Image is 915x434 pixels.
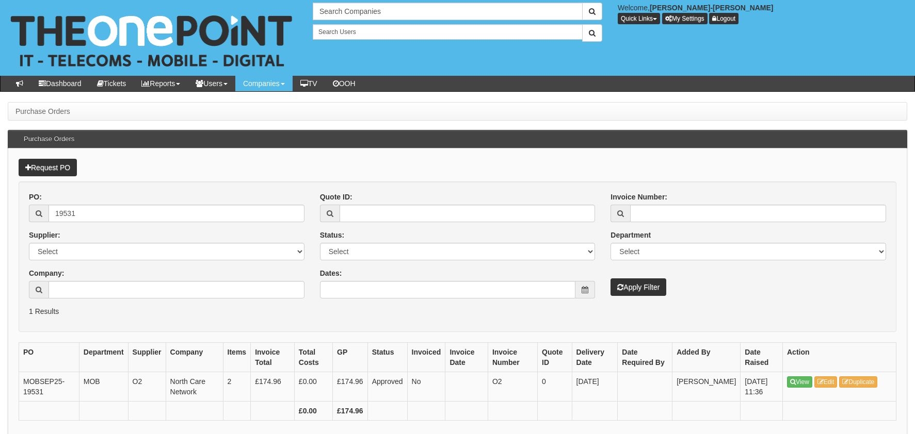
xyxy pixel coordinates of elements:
th: Status [367,342,407,372]
td: O2 [488,372,537,401]
a: TV [293,76,325,91]
td: [DATE] [572,372,618,401]
a: Tickets [89,76,134,91]
th: Department [79,342,128,372]
a: My Settings [662,13,708,24]
div: Welcome, [610,3,915,24]
th: GP [333,342,368,372]
label: Invoice Number: [611,192,667,202]
a: Companies [235,76,293,91]
p: 1 Results [29,306,886,316]
input: Search Users [313,24,583,40]
label: Quote ID: [320,192,352,202]
td: [DATE] 11:36 [741,372,783,401]
td: Approved [367,372,407,401]
th: Date Required By [618,342,672,372]
th: Date Raised [741,342,783,372]
label: Status: [320,230,344,240]
a: Logout [709,13,739,24]
td: £0.00 [294,372,332,401]
td: 2 [223,372,251,401]
li: Purchase Orders [15,106,70,116]
label: PO: [29,192,42,202]
td: North Care Network [166,372,223,401]
label: Dates: [320,268,342,278]
th: Quote ID [538,342,572,372]
label: Company: [29,268,64,278]
a: Reports [134,76,188,91]
h3: Purchase Orders [19,130,79,148]
th: Invoice Number [488,342,537,372]
a: Dashboard [31,76,89,91]
th: £174.96 [333,401,368,420]
label: Department [611,230,651,240]
th: Total Costs [294,342,332,372]
td: O2 [128,372,166,401]
td: MOB [79,372,128,401]
td: 0 [538,372,572,401]
a: Request PO [19,159,77,176]
label: Supplier: [29,230,60,240]
td: £174.96 [251,372,295,401]
th: Action [783,342,896,372]
a: View [787,376,812,388]
th: Delivery Date [572,342,618,372]
th: Supplier [128,342,166,372]
td: No [407,372,445,401]
a: Duplicate [839,376,877,388]
th: Added By [672,342,741,372]
a: OOH [325,76,363,91]
td: [PERSON_NAME] [672,372,741,401]
th: £0.00 [294,401,332,420]
th: Invoice Total [251,342,295,372]
button: Apply Filter [611,278,666,296]
th: Invoiced [407,342,445,372]
b: [PERSON_NAME]-[PERSON_NAME] [650,4,774,12]
th: Invoice Date [445,342,488,372]
td: MOBSEP25-19531 [19,372,79,401]
a: Users [188,76,235,91]
th: PO [19,342,79,372]
a: Edit [814,376,838,388]
input: Search Companies [313,3,583,20]
button: Quick Links [618,13,660,24]
th: Company [166,342,223,372]
th: Items [223,342,251,372]
td: £174.96 [333,372,368,401]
